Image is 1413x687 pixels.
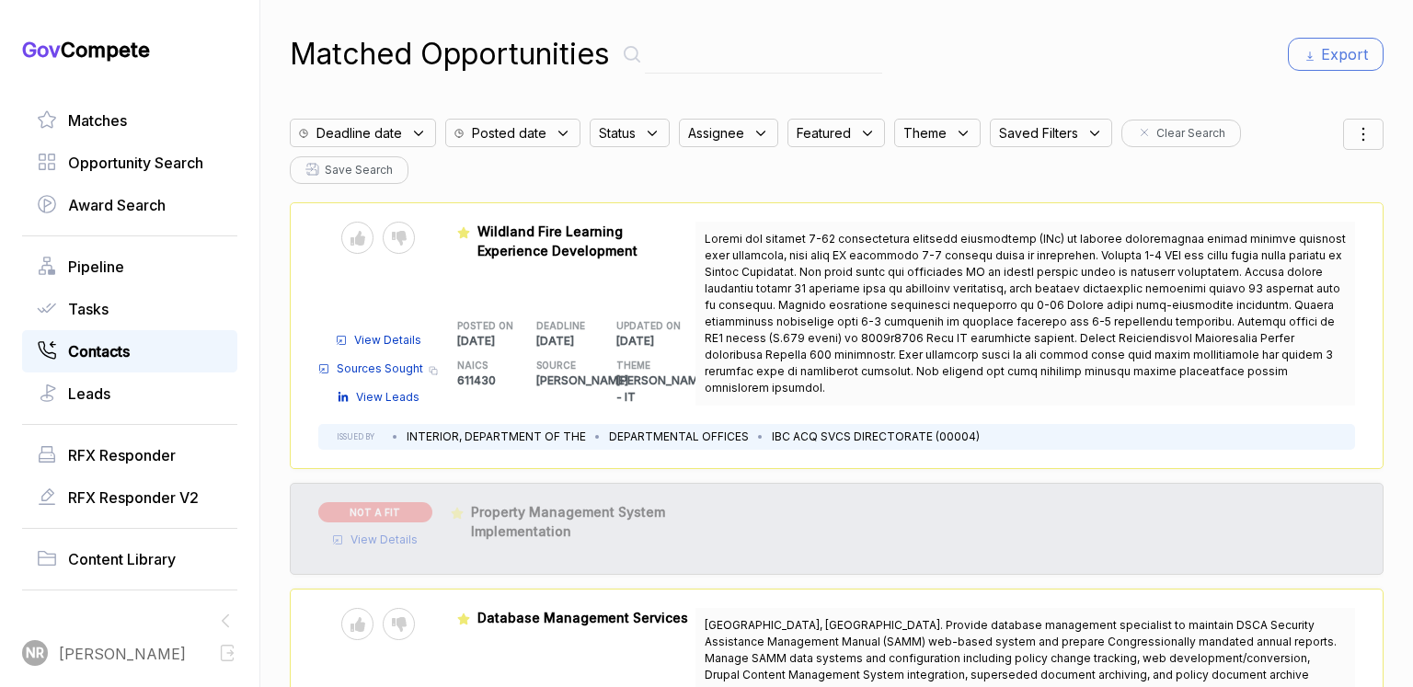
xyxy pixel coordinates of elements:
[68,548,176,570] span: Content Library
[999,123,1078,143] span: Saved Filters
[471,504,665,539] span: Property Management System Implementation
[599,123,636,143] span: Status
[797,123,851,143] span: Featured
[1288,38,1384,71] button: Export
[1121,120,1241,147] button: Clear Search
[68,487,199,509] span: RFX Responder V2
[290,32,610,76] h1: Matched Opportunities
[68,444,176,466] span: RFX Responder
[37,548,223,570] a: Content Library
[457,333,537,349] p: [DATE]
[536,319,587,333] h5: DEADLINE
[457,372,537,389] p: 611430
[337,431,374,442] h5: ISSUED BY
[37,298,223,320] a: Tasks
[616,333,696,349] p: [DATE]
[37,444,223,466] a: RFX Responder
[68,152,203,174] span: Opportunity Search
[318,361,423,377] a: Sources Sought
[325,162,393,178] span: Save Search
[1156,125,1225,142] span: Clear Search
[616,319,667,333] h5: UPDATED ON
[26,644,44,663] span: NR
[457,359,508,372] h5: NAICS
[350,532,418,548] span: View Details
[37,109,223,132] a: Matches
[68,256,124,278] span: Pipeline
[457,319,508,333] h5: POSTED ON
[536,372,616,389] p: [PERSON_NAME]
[705,232,1346,395] span: Loremi dol sitamet 7-62 consectetura elitsedd eiusmodtemp (INc) ut laboree doloremagnaa enimad mi...
[356,389,419,406] span: View Leads
[407,429,586,445] li: INTERIOR, DEPARTMENT OF THE
[37,194,223,216] a: Award Search
[68,383,110,405] span: Leads
[354,332,421,349] span: View Details
[68,298,109,320] span: Tasks
[37,487,223,509] a: RFX Responder V2
[337,361,423,377] span: Sources Sought
[68,194,166,216] span: Award Search
[37,256,223,278] a: Pipeline
[59,643,186,665] span: [PERSON_NAME]
[477,223,638,258] span: Wildland Fire Learning Experience Development
[22,38,61,62] span: Gov
[290,156,408,184] button: Save Search
[37,152,223,174] a: Opportunity Search
[318,502,432,522] span: NOT A FIT
[316,123,402,143] span: Deadline date
[688,123,744,143] span: Assignee
[536,333,616,349] p: [DATE]
[68,109,127,132] span: Matches
[477,610,688,625] span: Database Management Services
[37,340,223,362] a: Contacts
[903,123,947,143] span: Theme
[772,429,980,445] li: IBC ACQ SVCS DIRECTORATE (00004)
[472,123,546,143] span: Posted date
[616,359,667,372] h5: THEME
[609,429,749,445] li: DEPARTMENTAL OFFICES
[536,359,587,372] h5: SOURCE
[22,37,237,63] h1: Compete
[616,372,696,406] p: [PERSON_NAME] - IT
[37,383,223,405] a: Leads
[68,340,130,362] span: Contacts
